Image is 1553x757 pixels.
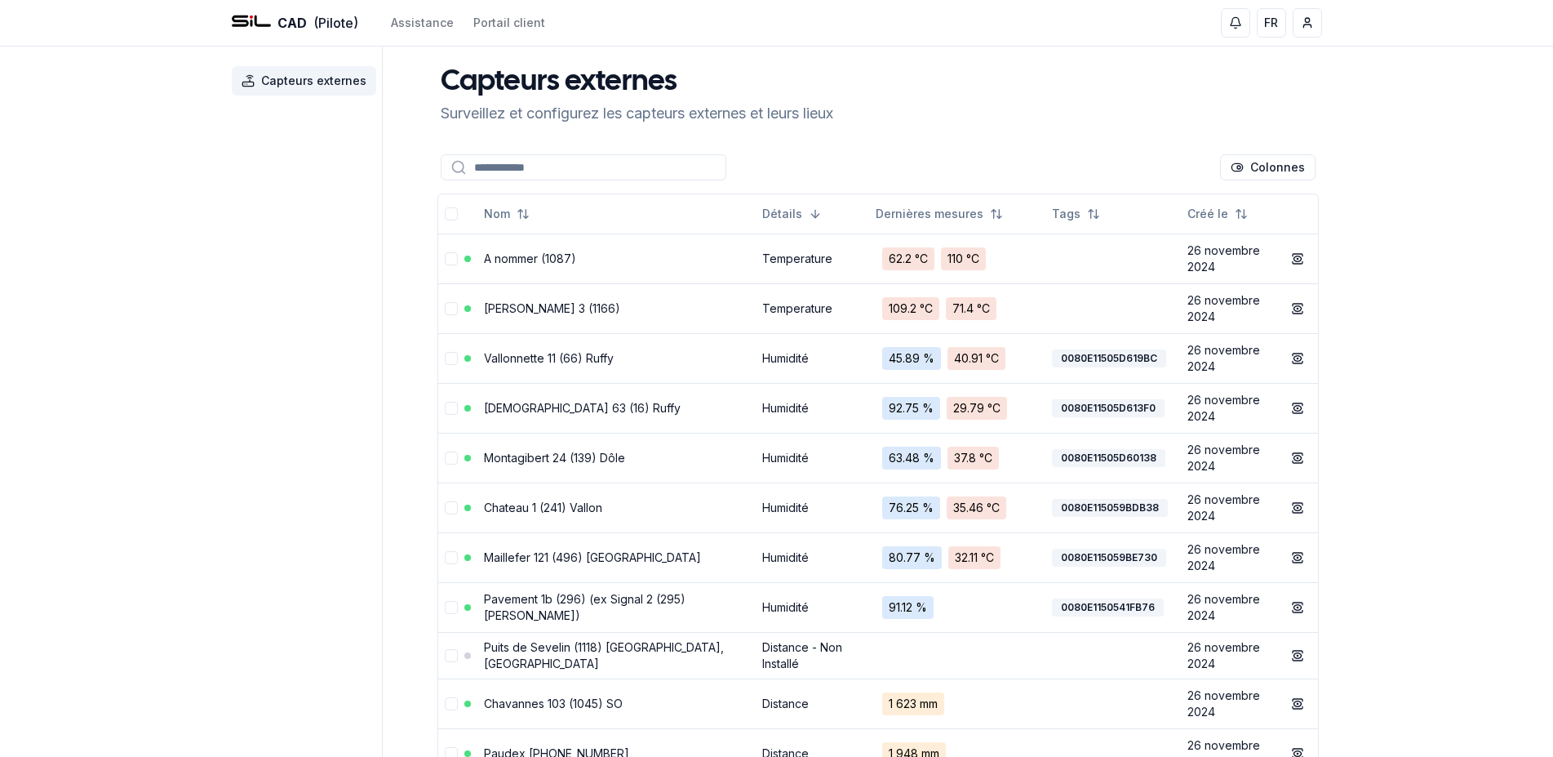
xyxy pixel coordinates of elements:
[762,351,809,365] a: Humidité
[232,3,271,42] img: SIL - CAD Logo
[391,15,454,31] a: Assistance
[882,546,942,569] span: 80.77 %
[1181,333,1279,383] td: 26 novembre 2024
[1052,599,1164,617] div: 0080E1150541FB76
[1052,499,1168,517] div: 0080E115059BDB38
[876,206,983,222] span: Dernières mesures
[762,697,809,710] a: Distance
[484,451,625,465] a: Montagibert 24 (139) Dôle
[882,397,940,420] span: 92.75 %
[947,397,1007,420] span: 29.79 °C
[882,347,941,370] span: 45.89 %
[1181,234,1279,283] td: 26 novembre 2024
[484,206,510,222] span: Nom
[484,697,623,710] a: Chavannes 103 (1045) SO
[876,490,1039,526] a: 76.25 %35.46 °C
[1052,449,1165,467] div: 0080E11505D60138
[445,601,458,614] button: Sélectionner la ligne
[882,247,934,270] span: 62.2 °C
[876,686,1039,722] a: 1 623 mm
[261,73,366,89] span: Capteurs externes
[484,401,681,415] a: [DEMOGRAPHIC_DATA] 63 (16) Ruffy
[762,640,842,670] a: Distance - Non Installé
[947,447,999,470] span: 37.8 °C
[445,207,458,220] button: Tout sélectionner
[762,550,809,564] a: Humidité
[1181,679,1279,728] td: 26 novembre 2024
[876,291,1039,327] a: 109.2 °C71.4 °C
[762,501,809,514] a: Humidité
[1257,8,1286,38] button: FR
[474,201,539,227] button: Not sorted. Click to sort ascending.
[882,297,939,320] span: 109.2 °C
[876,241,1039,277] a: 62.2 °C110 °C
[484,252,576,265] a: A nommer (1087)
[445,452,458,465] button: Sélectionner la ligne
[1042,201,1110,227] button: Not sorted. Click to sort ascending.
[948,546,1001,569] span: 32.11 °C
[882,447,941,470] span: 63.48 %
[762,252,832,265] a: Temperature
[445,302,458,315] button: Sélectionner la ligne
[484,301,620,315] a: [PERSON_NAME] 3 (1166)
[313,13,358,33] span: (Pilote)
[1264,15,1278,31] span: FR
[277,13,307,33] span: CAD
[876,341,1039,376] a: 45.89 %40.91 °C
[484,550,701,564] a: Maillefer 121 (496) [GEOGRAPHIC_DATA]
[762,451,809,465] a: Humidité
[762,600,809,614] a: Humidité
[1052,549,1166,567] div: 0080E115059BE730
[473,15,545,31] a: Portail client
[1181,283,1279,333] td: 26 novembre 2024
[441,102,833,125] p: Surveillez et configurez les capteurs externes et leurs lieux
[762,301,832,315] a: Temperature
[1052,399,1165,417] div: 0080E11505D613F0
[1181,483,1279,532] td: 26 novembre 2024
[947,497,1006,519] span: 35.46 °C
[866,201,1013,227] button: Not sorted. Click to sort ascending.
[876,540,1039,576] a: 80.77 %32.11 °C
[445,252,458,265] button: Sélectionner la ligne
[484,351,614,365] a: Vallonnette 11 (66) Ruffy
[1187,206,1228,222] span: Créé le
[946,297,996,320] span: 71.4 °C
[762,401,809,415] a: Humidité
[1181,632,1279,679] td: 26 novembre 2024
[941,247,986,270] span: 110 °C
[445,352,458,365] button: Sélectionner la ligne
[232,66,383,96] a: Capteurs externes
[947,347,1005,370] span: 40.91 °C
[445,649,458,662] button: Sélectionner la ligne
[882,596,934,619] span: 91.12 %
[876,590,1039,626] a: 91.12 %
[445,402,458,415] button: Sélectionner la ligne
[1181,433,1279,483] td: 26 novembre 2024
[445,551,458,564] button: Sélectionner la ligne
[232,13,358,33] a: CAD(Pilote)
[484,501,602,514] a: Chateau 1 (241) Vallon
[441,66,833,99] h1: Capteurs externes
[1181,582,1279,632] td: 26 novembre 2024
[762,206,802,222] span: Détails
[882,692,944,715] span: 1 623 mm
[752,201,832,227] button: Sorted descending. Click to sort ascending.
[1052,206,1080,222] span: Tags
[1220,154,1316,180] button: Cocher les colonnes
[1178,201,1258,227] button: Not sorted. Click to sort ascending.
[882,497,940,519] span: 76.25 %
[1181,532,1279,582] td: 26 novembre 2024
[445,501,458,514] button: Sélectionner la ligne
[876,390,1039,426] a: 92.75 %29.79 °C
[1181,383,1279,433] td: 26 novembre 2024
[876,440,1039,476] a: 63.48 %37.8 °C
[445,697,458,710] button: Sélectionner la ligne
[1052,350,1166,367] div: 0080E11505D619BC
[484,640,724,670] a: Puits de Sevelin (1118) [GEOGRAPHIC_DATA], [GEOGRAPHIC_DATA]
[484,592,686,622] a: Pavement 1b (296) (ex Signal 2 (295) [PERSON_NAME])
